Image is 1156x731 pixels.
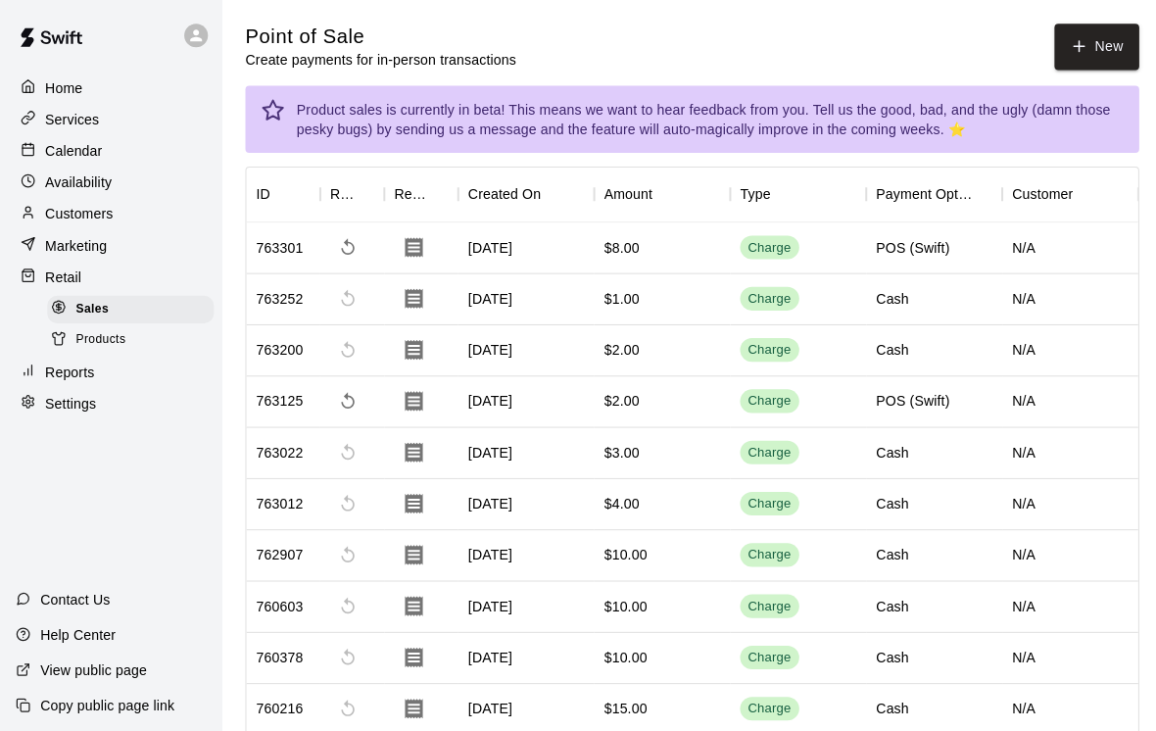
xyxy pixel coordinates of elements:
[328,687,363,722] span: Cannot make a refund for non card payments
[328,534,363,569] span: Cannot make a refund for non card payments
[871,542,903,561] div: Cash
[328,636,363,671] span: Cannot make a refund for non card payments
[871,389,944,409] div: POS (Swift)
[328,381,363,416] span: Refund payment
[392,430,431,469] button: Download Receipt
[328,166,355,220] div: Refund
[16,198,205,227] a: Customers
[245,166,318,220] div: ID
[456,272,591,323] div: [DATE]
[328,228,363,264] span: Refund payment
[255,644,302,663] div: 760378
[16,167,205,196] a: Availability
[456,680,591,731] div: [DATE]
[392,379,431,418] button: Download Receipt
[1067,179,1094,207] button: Sort
[601,236,636,256] div: $8.00
[355,179,382,207] button: Sort
[392,583,431,622] button: Download Receipt
[16,229,205,259] a: Marketing
[255,389,302,409] div: 763125
[996,374,1132,425] div: N/A
[996,476,1132,527] div: N/A
[456,374,591,425] div: [DATE]
[392,532,431,571] button: Download Receipt
[601,491,636,511] div: $4.00
[744,645,787,663] div: Charge
[456,629,591,680] div: [DATE]
[601,644,644,663] div: $10.00
[744,696,787,714] div: Charge
[744,441,787,460] div: Charge
[871,236,944,256] div: POS (Swift)
[871,695,903,714] div: Cash
[601,542,644,561] div: $10.00
[47,294,213,321] div: Sales
[744,543,787,561] div: Charge
[16,73,205,102] a: Home
[45,361,94,380] p: Reports
[16,356,205,385] div: Reports
[255,491,302,511] div: 763012
[871,338,903,358] div: Cash
[75,328,125,348] span: Products
[871,440,903,460] div: Cash
[268,179,296,207] button: Sort
[328,483,363,518] span: Cannot make a refund for non card payments
[382,166,456,220] div: Receipt
[392,685,431,724] button: Download Receipt
[744,237,787,256] div: Charge
[244,24,513,50] h5: Point of Sale
[456,425,591,476] div: [DATE]
[45,171,112,191] p: Availability
[1048,24,1132,70] button: New
[591,166,726,220] div: Amount
[969,179,996,207] button: Sort
[318,166,382,220] div: Refund
[456,221,591,272] div: [DATE]
[996,166,1132,220] div: Customer
[75,298,108,317] span: Sales
[328,585,363,620] span: Cannot make a refund for non card payments
[45,266,81,285] p: Retail
[871,593,903,612] div: Cash
[392,166,428,220] div: Receipt
[45,392,96,412] p: Settings
[16,387,205,416] a: Settings
[456,323,591,374] div: [DATE]
[871,166,969,220] div: Payment Option
[601,593,644,612] div: $10.00
[1006,166,1067,220] div: Customer
[996,629,1132,680] div: N/A
[861,166,996,220] div: Payment Option
[744,492,787,511] div: Charge
[255,338,302,358] div: 763200
[255,542,302,561] div: 762907
[40,621,115,641] p: Help Center
[744,339,787,358] div: Charge
[428,179,456,207] button: Sort
[328,432,363,467] span: Cannot make a refund for non card payments
[255,593,302,612] div: 760603
[456,166,591,220] div: Created On
[45,203,113,222] p: Customers
[601,440,636,460] div: $3.00
[16,261,205,290] a: Retail
[392,277,431,317] button: Download Receipt
[456,476,591,527] div: [DATE]
[16,135,205,165] a: Calendar
[255,236,302,256] div: 763301
[255,695,302,714] div: 760216
[255,166,268,220] div: ID
[16,104,205,133] a: Services
[456,527,591,578] div: [DATE]
[744,390,787,409] div: Charge
[40,586,110,606] p: Contact Us
[996,425,1132,476] div: N/A
[996,272,1132,323] div: N/A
